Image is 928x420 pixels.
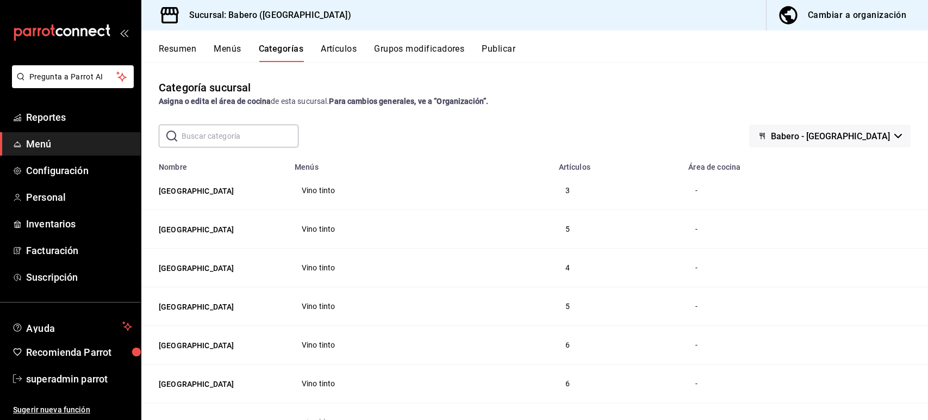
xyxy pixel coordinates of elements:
[552,210,682,249] td: 5
[771,131,890,141] span: Babero - [GEOGRAPHIC_DATA]
[695,378,911,390] div: -
[695,262,911,274] div: -
[182,125,298,147] input: Buscar categoría
[302,380,539,387] span: Vino tinto
[159,186,267,196] button: [GEOGRAPHIC_DATA]
[26,320,118,333] span: Ayuda
[552,326,682,365] td: 6
[159,224,267,235] button: [GEOGRAPHIC_DATA]
[159,96,911,107] div: de esta sucursal.
[302,341,539,349] span: Vino tinto
[159,340,267,351] button: [GEOGRAPHIC_DATA]
[552,171,682,210] td: 3
[749,125,911,147] button: Babero - [GEOGRAPHIC_DATA]
[288,156,552,171] th: Menús
[695,184,911,196] div: -
[695,339,911,351] div: -
[26,372,132,386] span: superadmin parrot
[26,190,132,205] span: Personal
[159,44,196,62] button: Resumen
[552,249,682,287] td: 4
[159,301,267,312] button: [GEOGRAPHIC_DATA]
[13,404,132,416] span: Sugerir nueva función
[12,65,134,88] button: Pregunta a Parrot AI
[26,270,132,285] span: Suscripción
[302,302,539,310] span: Vino tinto
[808,8,906,23] div: Cambiar a organización
[482,44,515,62] button: Publicar
[159,79,251,96] div: Categoría sucursal
[302,187,539,194] span: Vino tinto
[26,163,132,178] span: Configuración
[214,44,241,62] button: Menús
[159,263,267,274] button: [GEOGRAPHIC_DATA]
[302,225,539,233] span: Vino tinto
[259,44,304,62] button: Categorías
[321,44,357,62] button: Artículos
[26,345,132,360] span: Recomienda Parrot
[552,156,682,171] th: Artículos
[329,97,488,106] strong: Para cambios generales, ve a “Organización”.
[26,243,132,258] span: Facturación
[180,9,351,22] h3: Sucursal: Babero ([GEOGRAPHIC_DATA])
[695,223,911,235] div: -
[552,287,682,326] td: 5
[552,365,682,403] td: 6
[26,110,132,125] span: Reportes
[159,379,267,390] button: [GEOGRAPHIC_DATA]
[302,264,539,271] span: Vino tinto
[8,79,134,90] a: Pregunta a Parrot AI
[159,97,271,106] strong: Asigna o edita el área de cocina
[141,156,288,171] th: Nombre
[29,71,117,83] span: Pregunta a Parrot AI
[120,28,128,37] button: open_drawer_menu
[695,300,911,312] div: -
[26,217,132,231] span: Inventarios
[159,44,928,62] div: navigation tabs
[374,44,464,62] button: Grupos modificadores
[682,156,928,171] th: Área de cocina
[26,137,132,151] span: Menú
